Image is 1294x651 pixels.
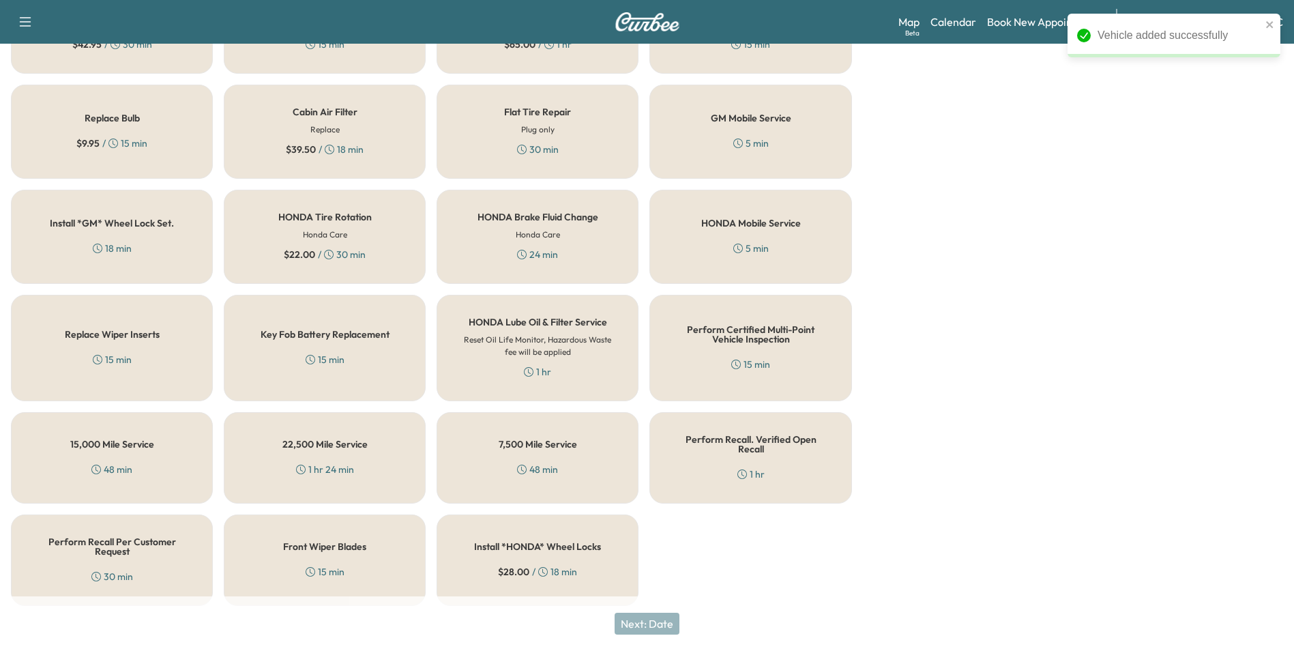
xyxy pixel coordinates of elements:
[516,229,560,241] h6: Honda Care
[930,14,976,30] a: Calendar
[469,317,607,327] h5: HONDA Lube Oil & Filter Service
[504,107,571,117] h5: Flat Tire Repair
[672,325,829,344] h5: Perform Certified Multi-Point Vehicle Inspection
[93,353,132,366] div: 15 min
[306,565,344,579] div: 15 min
[521,124,555,136] h6: Plug only
[72,38,152,51] div: / 30 min
[284,248,366,261] div: / 30 min
[498,565,577,579] div: / 18 min
[293,107,357,117] h5: Cabin Air Filter
[286,143,316,156] span: $ 39.50
[459,334,616,358] h6: Reset Oil Life Monitor, Hazardous Waste fee will be applied
[91,570,133,583] div: 30 min
[310,124,340,136] h6: Replace
[474,542,601,551] h5: Install *HONDA* Wheel Locks
[50,218,174,228] h5: Install *GM* Wheel Lock Set.
[737,467,765,481] div: 1 hr
[615,12,680,31] img: Curbee Logo
[296,463,354,476] div: 1 hr 24 min
[733,242,769,255] div: 5 min
[672,435,829,454] h5: Perform Recall. Verified Open Recall
[306,38,344,51] div: 15 min
[517,248,558,261] div: 24 min
[306,353,344,366] div: 15 min
[1265,19,1275,30] button: close
[33,537,190,556] h5: Perform Recall Per Customer Request
[278,212,372,222] h5: HONDA Tire Rotation
[76,136,100,150] span: $ 9.95
[72,38,102,51] span: $ 42.95
[731,358,770,371] div: 15 min
[733,136,769,150] div: 5 min
[711,113,791,123] h5: GM Mobile Service
[905,28,920,38] div: Beta
[477,212,598,222] h5: HONDA Brake Fluid Change
[85,113,140,123] h5: Replace Bulb
[898,14,920,30] a: MapBeta
[504,38,572,51] div: / 1 hr
[303,229,347,241] h6: Honda Care
[499,439,577,449] h5: 7,500 Mile Service
[91,463,132,476] div: 48 min
[261,330,389,339] h5: Key Fob Battery Replacement
[65,330,160,339] h5: Replace Wiper Inserts
[701,218,801,228] h5: HONDA Mobile Service
[70,439,154,449] h5: 15,000 Mile Service
[93,242,132,255] div: 18 min
[517,463,558,476] div: 48 min
[731,38,770,51] div: 15 min
[282,439,368,449] h5: 22,500 Mile Service
[286,143,364,156] div: / 18 min
[987,14,1102,30] a: Book New Appointment
[517,143,559,156] div: 30 min
[498,565,529,579] span: $ 28.00
[504,38,535,51] span: $ 65.00
[524,365,551,379] div: 1 hr
[284,248,315,261] span: $ 22.00
[76,136,147,150] div: / 15 min
[1098,27,1261,44] div: Vehicle added successfully
[283,542,366,551] h5: Front Wiper Blades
